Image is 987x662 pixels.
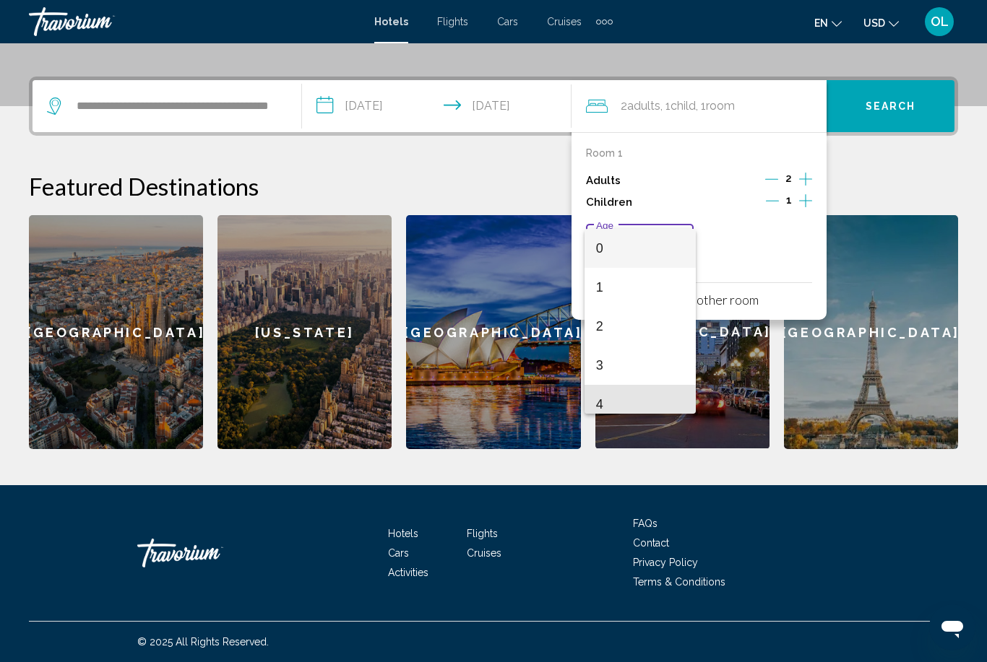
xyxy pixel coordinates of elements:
[585,346,696,385] mat-option: 3 years old
[585,268,696,307] mat-option: 1 years old
[596,268,684,307] span: 1
[596,229,684,268] span: 0
[585,307,696,346] mat-option: 2 years old
[596,385,684,424] span: 4
[585,229,696,268] mat-option: 0 years old
[929,604,975,650] iframe: Button to launch messaging window
[585,385,696,424] mat-option: 4 years old
[596,307,684,346] span: 2
[596,346,684,385] span: 3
